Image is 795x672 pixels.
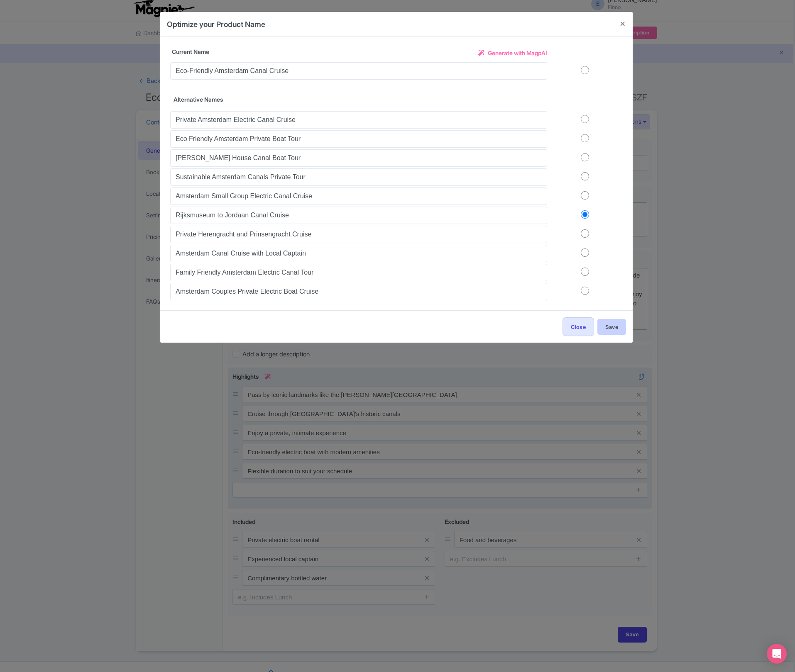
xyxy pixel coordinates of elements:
span: Alternative Names [174,96,223,103]
h4: Optimize your Product Name [167,19,265,30]
span: Generate with MagpAI [488,49,547,57]
div: Open Intercom Messenger [767,644,787,664]
button: Close [613,12,633,36]
button: Save [597,319,626,335]
a: Generate with MagpAI [478,49,547,61]
button: Close [563,317,594,336]
span: Current Name [172,48,209,55]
